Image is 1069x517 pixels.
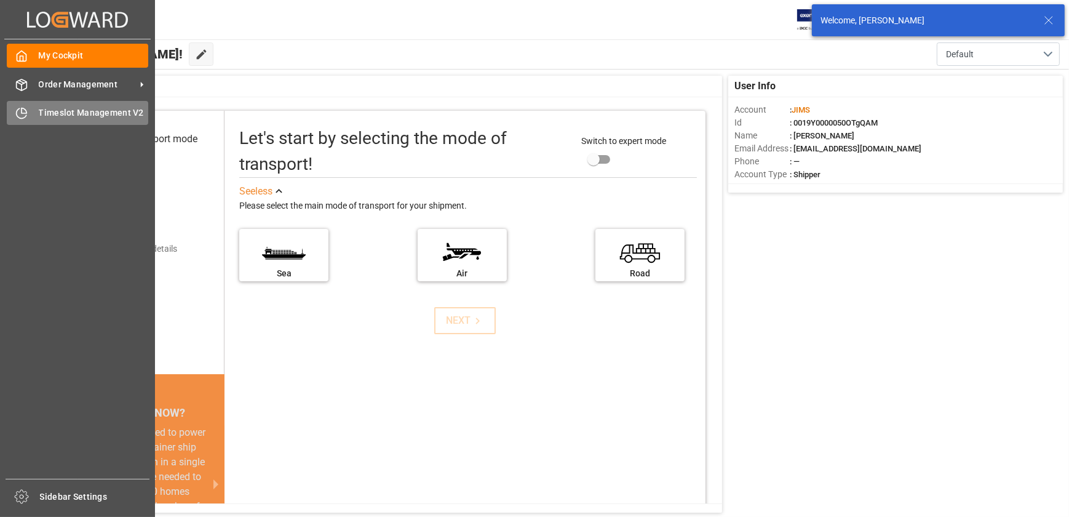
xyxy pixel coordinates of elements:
span: Sidebar Settings [40,491,150,503]
span: : [PERSON_NAME] [790,131,854,140]
span: Timeslot Management V2 [39,106,149,119]
span: Account Type [734,168,790,181]
div: Please select the main mode of transport for your shipment. [239,199,697,214]
span: : [EMAIL_ADDRESS][DOMAIN_NAME] [790,144,921,153]
span: Order Management [39,78,136,91]
a: My Cockpit [7,44,148,68]
span: : Shipper [790,170,821,179]
div: Air [424,267,501,280]
div: Welcome, [PERSON_NAME] [821,14,1032,27]
div: Sea [245,267,322,280]
button: NEXT [434,307,496,334]
a: Timeslot Management V2 [7,101,148,125]
button: open menu [937,42,1060,66]
span: Default [946,48,974,61]
div: Select transport mode [102,132,197,146]
span: Switch to expert mode [582,136,667,146]
span: Name [734,129,790,142]
span: User Info [734,79,776,94]
div: Road [602,267,678,280]
span: Id [734,116,790,129]
div: NEXT [447,313,484,328]
span: My Cockpit [39,49,149,62]
span: Phone [734,155,790,168]
span: : [790,105,810,114]
img: Exertis%20JAM%20-%20Email%20Logo.jpg_1722504956.jpg [797,9,840,31]
span: Account [734,103,790,116]
div: Let's start by selecting the mode of transport! [239,126,569,177]
span: JIMS [792,105,810,114]
span: : 0019Y0000050OTgQAM [790,118,878,127]
span: : — [790,157,800,166]
div: See less [239,184,272,199]
span: Email Address [734,142,790,155]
